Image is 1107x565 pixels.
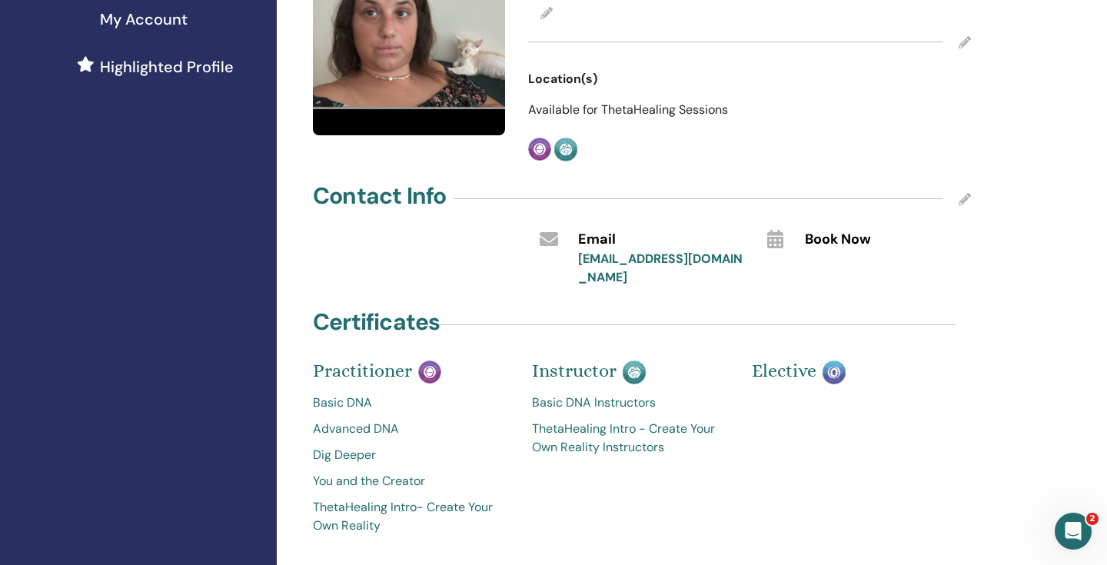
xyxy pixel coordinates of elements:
[532,420,728,457] a: ThetaHealing Intro - Create Your Own Reality Instructors
[528,101,728,118] span: Available for ThetaHealing Sessions
[313,394,509,412] a: Basic DNA
[100,55,234,78] span: Highlighted Profile
[578,251,743,285] a: [EMAIL_ADDRESS][DOMAIN_NAME]
[313,182,446,210] h4: Contact Info
[805,230,871,250] span: Book Now
[1055,513,1092,550] iframe: Intercom live chat
[532,360,617,381] span: Instructor
[313,308,440,336] h4: Certificates
[100,8,188,31] span: My Account
[313,472,509,490] a: You and the Creator
[578,230,616,250] span: Email
[313,498,509,535] a: ThetaHealing Intro- Create Your Own Reality
[1086,513,1099,525] span: 2
[752,360,816,381] span: Elective
[313,446,509,464] a: Dig Deeper
[313,360,412,381] span: Practitioner
[528,70,597,88] span: Location(s)
[313,420,509,438] a: Advanced DNA
[532,394,728,412] a: Basic DNA Instructors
